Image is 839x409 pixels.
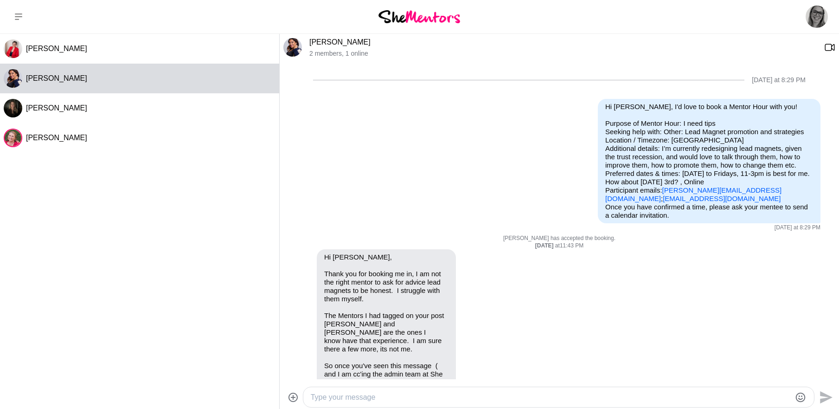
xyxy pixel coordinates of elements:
div: Kat Milner [4,39,22,58]
p: [PERSON_NAME] has accepted the booking. [298,235,820,242]
img: She Mentors Logo [378,10,460,23]
a: [PERSON_NAME] [309,38,371,46]
div: at 11:43 PM [298,242,820,250]
button: Send [814,387,835,408]
p: 2 members , 1 online [309,50,817,58]
span: [PERSON_NAME] [26,134,87,142]
p: The Mentors I had tagged on your post [PERSON_NAME] and [PERSON_NAME] are the ones I know have th... [324,312,448,353]
div: [DATE] at 8:29 PM [752,76,806,84]
div: Richa Joshi [283,38,302,57]
img: R [283,38,302,57]
img: K [4,39,22,58]
img: M [4,99,22,117]
time: 2025-09-24T10:29:10.465Z [775,224,820,232]
img: R [4,129,22,147]
div: Rebecca Frazer [4,129,22,147]
strong: [DATE] [535,242,555,249]
button: Emoji picker [795,392,806,403]
p: Thank you for booking me in, I am not the right mentor to ask for advice lead magnets to be hones... [324,270,448,303]
a: [EMAIL_ADDRESS][DOMAIN_NAME] [663,195,781,202]
p: Once you have confirmed a time, please ask your mentee to send a calendar invitation. [605,203,813,220]
div: Richa Joshi [4,69,22,88]
span: [PERSON_NAME] [26,74,87,82]
a: [PERSON_NAME][EMAIL_ADDRESS][DOMAIN_NAME] [605,186,781,202]
p: Hi [PERSON_NAME], [324,253,448,261]
p: Hi [PERSON_NAME], I'd love to book a Mentor Hour with you! [605,103,813,111]
span: [PERSON_NAME] [26,104,87,112]
p: Purpose of Mentor Hour: I need tips Seeking help with: Other: Lead Magnet promotion and strategie... [605,119,813,203]
img: R [4,69,22,88]
span: [PERSON_NAME] [26,45,87,52]
textarea: Type your message [311,392,791,403]
img: Charlie Clarke [806,6,828,28]
div: Marisse van den Berg [4,99,22,117]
